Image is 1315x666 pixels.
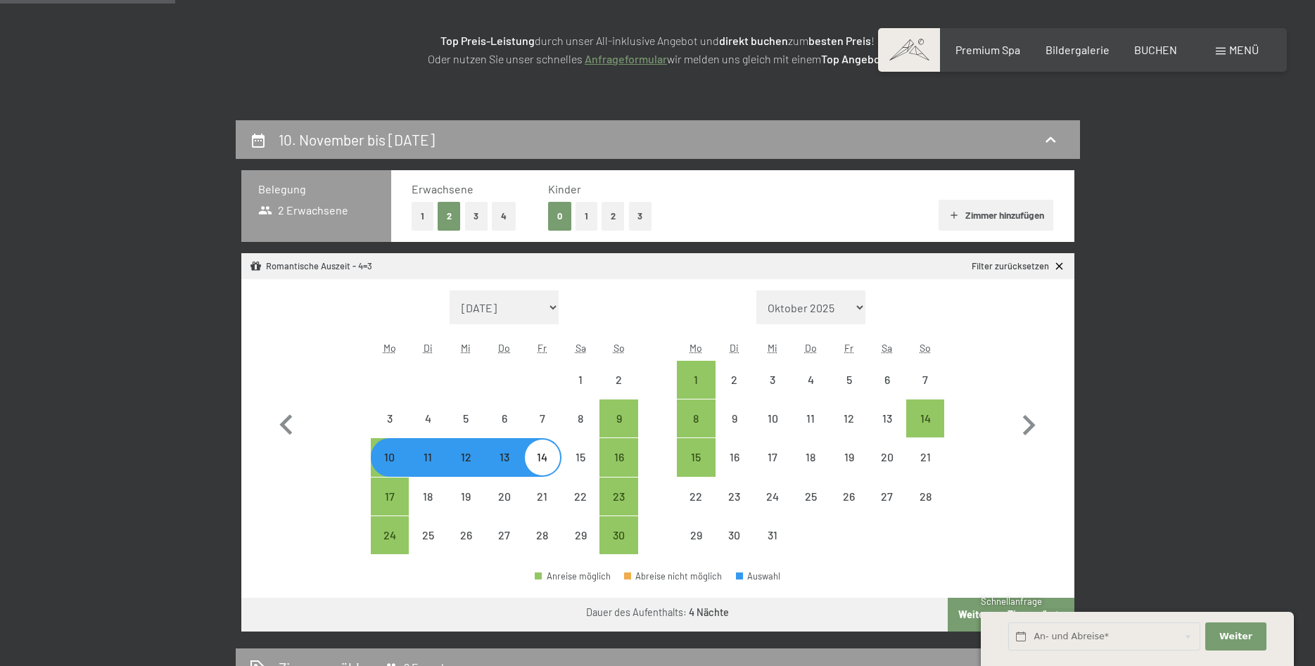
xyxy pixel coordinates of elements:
h2: 10. November bis [DATE] [279,131,435,148]
div: 13 [487,452,522,487]
div: Anreise nicht möglich [561,516,599,554]
div: Sun Nov 09 2025 [599,399,637,437]
div: Sun Dec 14 2025 [906,399,944,437]
h3: Belegung [258,181,374,197]
div: 14 [525,452,560,487]
abbr: Dienstag [424,342,433,354]
div: 19 [831,452,866,487]
abbr: Sonntag [614,342,625,354]
div: Sat Dec 06 2025 [868,361,906,399]
div: Wed Nov 12 2025 [447,438,485,476]
div: Sat Nov 01 2025 [561,361,599,399]
div: Thu Nov 13 2025 [485,438,523,476]
button: Weiter [1205,622,1266,651]
div: Anreise nicht möglich [716,516,754,554]
div: Sat Nov 29 2025 [561,516,599,554]
div: Anreise nicht möglich [868,361,906,399]
div: Anreise nicht möglich [754,516,792,554]
div: Sun Dec 07 2025 [906,361,944,399]
div: Mon Nov 03 2025 [371,399,409,437]
div: Mon Dec 08 2025 [677,399,715,437]
a: Bildergalerie [1046,43,1110,56]
div: Anreise möglich [371,516,409,554]
div: Mon Nov 17 2025 [371,478,409,515]
button: 2 [438,202,461,231]
div: Anreise nicht möglich [906,438,944,476]
div: 3 [755,374,790,409]
span: Schnellanfrage [981,596,1042,607]
abbr: Sonntag [920,342,931,354]
div: Anreise nicht möglich [716,438,754,476]
a: BUCHEN [1134,43,1177,56]
abbr: Freitag [538,342,547,354]
button: Nächster Monat [1008,290,1049,555]
div: 15 [563,452,598,487]
div: 7 [525,413,560,448]
div: Anreise nicht möglich [409,516,447,554]
div: Anreise nicht möglich [561,399,599,437]
span: Weiter [1219,630,1252,643]
div: Wed Dec 24 2025 [754,478,792,515]
button: Vorheriger Monat [266,290,307,555]
div: Thu Dec 04 2025 [792,361,830,399]
div: Anreise nicht möglich [447,399,485,437]
div: Anreise nicht möglich [561,478,599,515]
div: 1 [563,374,598,409]
div: Anreise nicht möglich [561,438,599,476]
div: Sat Dec 20 2025 [868,438,906,476]
div: Anreise nicht möglich [906,478,944,515]
abbr: Dienstag [730,342,739,354]
div: Wed Dec 03 2025 [754,361,792,399]
div: Fri Nov 14 2025 [523,438,561,476]
div: 5 [831,374,866,409]
div: 28 [525,530,560,565]
div: 15 [678,452,713,487]
svg: Angebot/Paket [250,260,262,272]
div: Dauer des Aufenthalts: [586,606,729,620]
abbr: Samstag [576,342,586,354]
div: Thu Dec 25 2025 [792,478,830,515]
button: 3 [629,202,652,231]
div: Sun Nov 23 2025 [599,478,637,515]
div: 4 [793,374,828,409]
div: Mon Dec 01 2025 [677,361,715,399]
div: Anreise nicht möglich [409,438,447,476]
div: 25 [410,530,445,565]
div: Sat Dec 13 2025 [868,399,906,437]
div: Sat Nov 15 2025 [561,438,599,476]
div: Anreise nicht möglich [868,478,906,515]
button: 0 [548,202,571,231]
div: 21 [525,491,560,526]
div: Anreise nicht möglich [716,478,754,515]
strong: direkt buchen [719,34,788,47]
div: Fri Nov 07 2025 [523,399,561,437]
div: Wed Dec 10 2025 [754,399,792,437]
div: Anreise nicht möglich [830,438,868,476]
div: Mon Dec 15 2025 [677,438,715,476]
div: Anreise nicht möglich [485,399,523,437]
div: 6 [870,374,905,409]
div: Tue Nov 18 2025 [409,478,447,515]
div: Sun Nov 02 2025 [599,361,637,399]
div: 9 [717,413,752,448]
div: 11 [410,452,445,487]
abbr: Mittwoch [768,342,777,354]
div: Anreise nicht möglich [523,516,561,554]
div: 20 [870,452,905,487]
div: 6 [487,413,522,448]
div: Anreise nicht möglich [599,361,637,399]
div: Anreise nicht möglich [447,478,485,515]
button: 1 [412,202,433,231]
div: Anreise möglich [599,478,637,515]
div: 7 [908,374,943,409]
div: 8 [563,413,598,448]
div: Fri Dec 05 2025 [830,361,868,399]
div: Anreise nicht möglich [830,478,868,515]
a: Filter zurücksetzen [972,260,1065,273]
div: Tue Dec 30 2025 [716,516,754,554]
div: Mon Dec 29 2025 [677,516,715,554]
div: Anreise nicht möglich [754,438,792,476]
div: Anreise möglich [599,438,637,476]
div: 13 [870,413,905,448]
